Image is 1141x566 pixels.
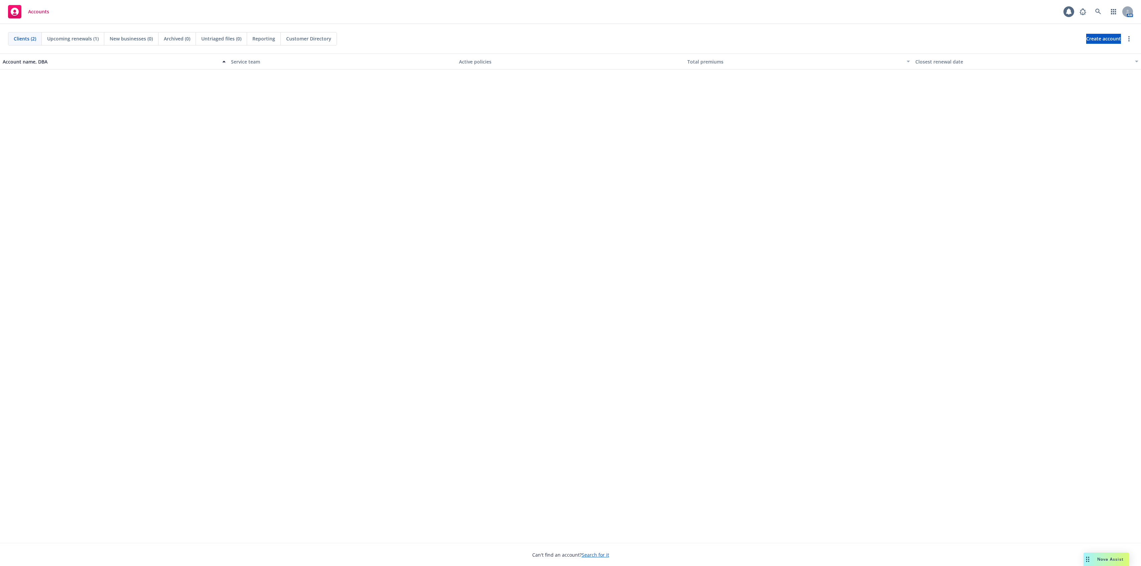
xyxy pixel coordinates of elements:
[28,9,49,14] span: Accounts
[1092,5,1105,18] a: Search
[1076,5,1090,18] a: Report a Bug
[532,551,609,558] span: Can't find an account?
[913,53,1141,70] button: Closest renewal date
[252,35,275,42] span: Reporting
[456,53,685,70] button: Active policies
[14,35,36,42] span: Clients (2)
[47,35,99,42] span: Upcoming renewals (1)
[286,35,331,42] span: Customer Directory
[685,53,913,70] button: Total premiums
[110,35,153,42] span: New businesses (0)
[1083,553,1129,566] button: Nova Assist
[915,58,1131,65] div: Closest renewal date
[1107,5,1120,18] a: Switch app
[1083,553,1092,566] div: Drag to move
[5,2,52,21] a: Accounts
[164,35,190,42] span: Archived (0)
[459,58,682,65] div: Active policies
[228,53,457,70] button: Service team
[582,552,609,558] a: Search for it
[3,58,218,65] div: Account name, DBA
[687,58,903,65] div: Total premiums
[1086,34,1121,44] a: Create account
[1086,32,1121,45] span: Create account
[1125,35,1133,43] a: more
[201,35,241,42] span: Untriaged files (0)
[1097,556,1124,562] span: Nova Assist
[231,58,454,65] div: Service team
